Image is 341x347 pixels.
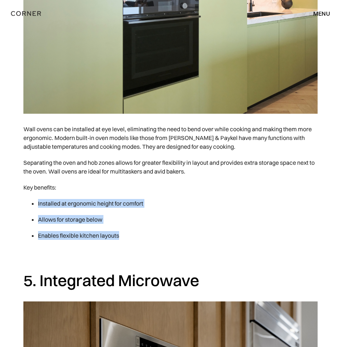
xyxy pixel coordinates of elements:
[38,211,318,227] li: Allows for storage below
[23,179,318,195] p: Key benefits:
[313,11,330,16] div: menu
[23,247,318,263] p: ‍
[23,155,318,179] p: Separating the oven and hob zones allows for greater flexibility in layout and provides extra sto...
[23,121,318,155] p: Wall ovens can be installed at eye level, eliminating the need to bend over while cooking and mak...
[38,227,318,243] li: Enables flexible kitchen layouts
[306,7,330,20] div: menu
[11,9,63,18] a: home
[23,270,318,291] h2: 5. Integrated Microwave
[38,195,318,211] li: Installed at ergonomic height for comfort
